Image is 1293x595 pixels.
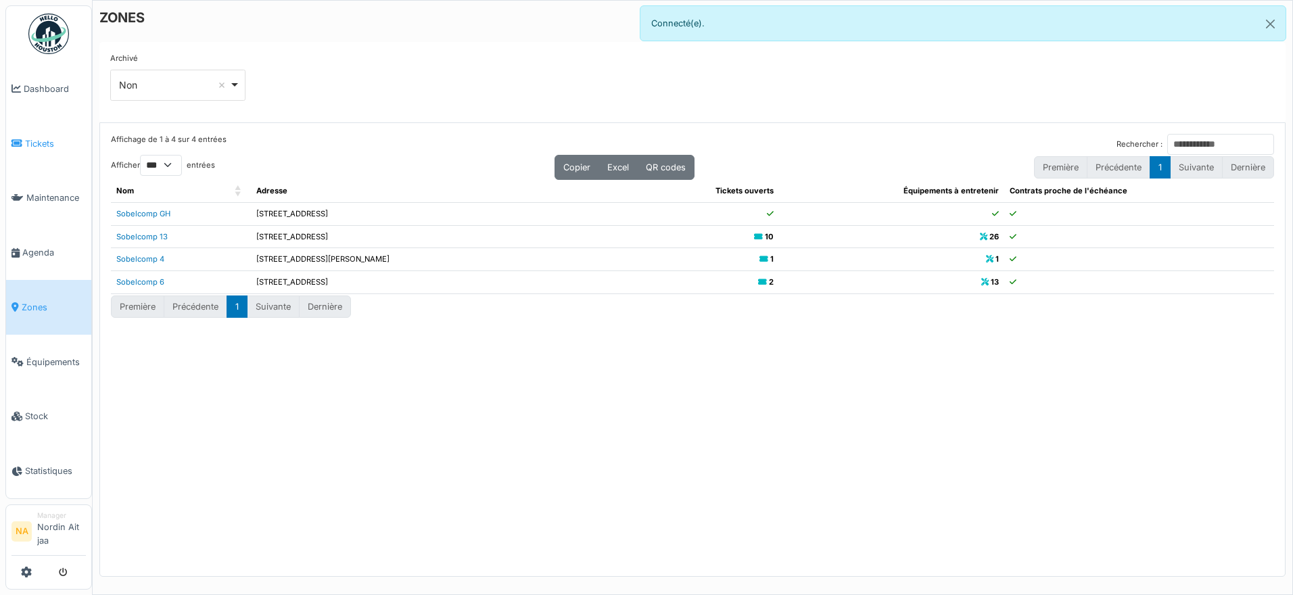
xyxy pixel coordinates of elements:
[111,134,227,155] div: Affichage de 1 à 4 sur 4 entrées
[646,162,686,172] span: QR codes
[715,186,774,195] span: Tickets ouverts
[6,62,91,116] a: Dashboard
[6,116,91,171] a: Tickets
[116,186,134,195] span: Nom
[1010,186,1127,195] span: Contrats proche de l'échéance
[25,137,86,150] span: Tickets
[251,248,630,271] td: [STREET_ADDRESS][PERSON_NAME]
[6,171,91,226] a: Maintenance
[6,225,91,280] a: Agenda
[637,155,695,180] button: QR codes
[22,246,86,259] span: Agenda
[116,232,168,241] a: Sobelcomp 13
[22,301,86,314] span: Zones
[6,335,91,389] a: Équipements
[37,510,86,521] div: Manager
[116,254,164,264] a: Sobelcomp 4
[99,9,145,26] h6: ZONES
[116,277,164,287] a: Sobelcomp 6
[251,225,630,248] td: [STREET_ADDRESS]
[110,53,138,64] label: Archivé
[251,271,630,294] td: [STREET_ADDRESS]
[25,465,86,477] span: Statistiques
[227,295,248,318] button: 1
[25,410,86,423] span: Stock
[765,232,774,241] b: 10
[215,78,229,92] button: Remove item: 'false'
[28,14,69,54] img: Badge_color-CXgf-gQk.svg
[6,389,91,444] a: Stock
[26,356,86,368] span: Équipements
[769,277,774,287] b: 2
[989,232,999,241] b: 26
[770,254,774,264] b: 1
[119,78,229,92] div: Non
[111,295,351,318] nav: pagination
[235,180,243,202] span: Nom: Activate to sort
[251,202,630,225] td: [STREET_ADDRESS]
[598,155,638,180] button: Excel
[995,254,999,264] b: 1
[1150,156,1171,178] button: 1
[1116,139,1162,150] label: Rechercher :
[37,510,86,552] li: Nordin Ait jaa
[640,5,1286,41] div: Connecté(e).
[1255,6,1286,42] button: Close
[6,280,91,335] a: Zones
[555,155,599,180] button: Copier
[140,155,182,176] select: Afficherentrées
[1034,156,1274,178] nav: pagination
[563,162,590,172] span: Copier
[116,209,170,218] a: Sobelcomp GH
[991,277,999,287] b: 13
[903,186,999,195] span: Équipements à entretenir
[24,82,86,95] span: Dashboard
[6,444,91,498] a: Statistiques
[111,155,215,176] label: Afficher entrées
[11,510,86,556] a: NA ManagerNordin Ait jaa
[256,186,287,195] span: Adresse
[11,521,32,542] li: NA
[607,162,629,172] span: Excel
[26,191,86,204] span: Maintenance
